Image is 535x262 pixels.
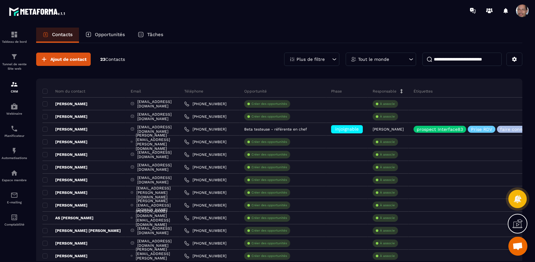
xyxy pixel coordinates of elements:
[2,120,27,142] a: schedulerschedulerPlanificateur
[2,209,27,231] a: accountantaccountantComptabilité
[380,114,395,119] p: À associe
[36,53,91,66] button: Ajout de contact
[184,190,226,195] a: [PHONE_NUMBER]
[147,32,163,37] p: Tâches
[2,178,27,182] p: Espace membre
[184,203,226,208] a: [PHONE_NUMBER]
[184,127,226,132] a: [PHONE_NUMBER]
[9,6,66,17] img: logo
[251,114,287,119] p: Créer des opportunités
[251,216,287,220] p: Créer des opportunités
[2,90,27,93] p: CRM
[42,127,88,132] p: [PERSON_NAME]
[380,140,395,144] p: À associe
[251,203,287,208] p: Créer des opportunités
[380,102,395,106] p: À associe
[331,89,342,94] p: Phase
[79,28,131,43] a: Opportunités
[131,89,141,94] p: Email
[2,223,27,226] p: Comptabilité
[251,254,287,258] p: Créer des opportunités
[184,89,203,94] p: Téléphone
[380,178,395,182] p: À associe
[10,147,18,155] img: automations
[42,228,121,233] p: [PERSON_NAME] [PERSON_NAME]
[251,190,287,195] p: Créer des opportunités
[2,156,27,160] p: Automatisations
[380,254,395,258] p: À associe
[417,127,463,131] p: prospect Interface83
[251,102,287,106] p: Créer des opportunités
[42,203,88,208] p: [PERSON_NAME]
[184,253,226,259] a: [PHONE_NUMBER]
[2,76,27,98] a: formationformationCRM
[184,215,226,220] a: [PHONE_NUMBER]
[244,127,307,131] p: Beta testeuse - référente en chef
[42,177,88,182] p: [PERSON_NAME]
[42,139,88,144] p: [PERSON_NAME]
[2,134,27,137] p: Planificateur
[251,241,287,246] p: Créer des opportunités
[42,253,88,259] p: [PERSON_NAME]
[42,89,85,94] p: Nom du contact
[184,177,226,182] a: [PHONE_NUMBER]
[50,56,87,62] span: Ajout de contact
[42,241,88,246] p: [PERSON_NAME]
[2,187,27,209] a: emailemailE-mailing
[471,127,492,131] p: Prise RDV
[184,165,226,170] a: [PHONE_NUMBER]
[10,31,18,38] img: formation
[10,169,18,177] img: automations
[251,228,287,233] p: Créer des opportunités
[2,98,27,120] a: automationsautomationsWebinaire
[42,152,88,157] p: [PERSON_NAME]
[508,237,527,256] div: Ouvrir le chat
[184,228,226,233] a: [PHONE_NUMBER]
[251,165,287,169] p: Créer des opportunités
[251,140,287,144] p: Créer des opportunités
[2,142,27,164] a: automationsautomationsAutomatisations
[10,103,18,110] img: automations
[184,139,226,144] a: [PHONE_NUMBER]
[36,28,79,43] a: Contacts
[2,26,27,48] a: formationformationTableau de bord
[297,57,325,61] p: Plus de filtre
[10,191,18,199] img: email
[380,216,395,220] p: À associe
[184,114,226,119] a: [PHONE_NUMBER]
[42,114,88,119] p: [PERSON_NAME]
[10,80,18,88] img: formation
[251,178,287,182] p: Créer des opportunités
[10,53,18,61] img: formation
[42,190,88,195] p: [PERSON_NAME]
[184,101,226,106] a: [PHONE_NUMBER]
[373,127,404,131] p: [PERSON_NAME]
[42,101,88,106] p: [PERSON_NAME]
[184,241,226,246] a: [PHONE_NUMBER]
[380,165,395,169] p: À associe
[95,32,125,37] p: Opportunités
[251,152,287,157] p: Créer des opportunités
[184,152,226,157] a: [PHONE_NUMBER]
[380,228,395,233] p: À associe
[2,112,27,115] p: Webinaire
[105,57,125,62] span: Contacts
[335,126,359,131] span: injoignable
[10,214,18,221] img: accountant
[2,40,27,43] p: Tableau de bord
[2,48,27,76] a: formationformationTunnel de vente Site web
[131,28,170,43] a: Tâches
[10,125,18,132] img: scheduler
[42,165,88,170] p: [PERSON_NAME]
[380,203,395,208] p: À associe
[380,241,395,246] p: À associe
[2,164,27,187] a: automationsautomationsEspace membre
[2,62,27,71] p: Tunnel de vente Site web
[414,89,433,94] p: Étiquettes
[100,56,125,62] p: 23
[244,89,267,94] p: Opportunité
[42,215,94,220] p: AS [PERSON_NAME]
[373,89,396,94] p: Responsable
[52,32,73,37] p: Contacts
[380,190,395,195] p: À associe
